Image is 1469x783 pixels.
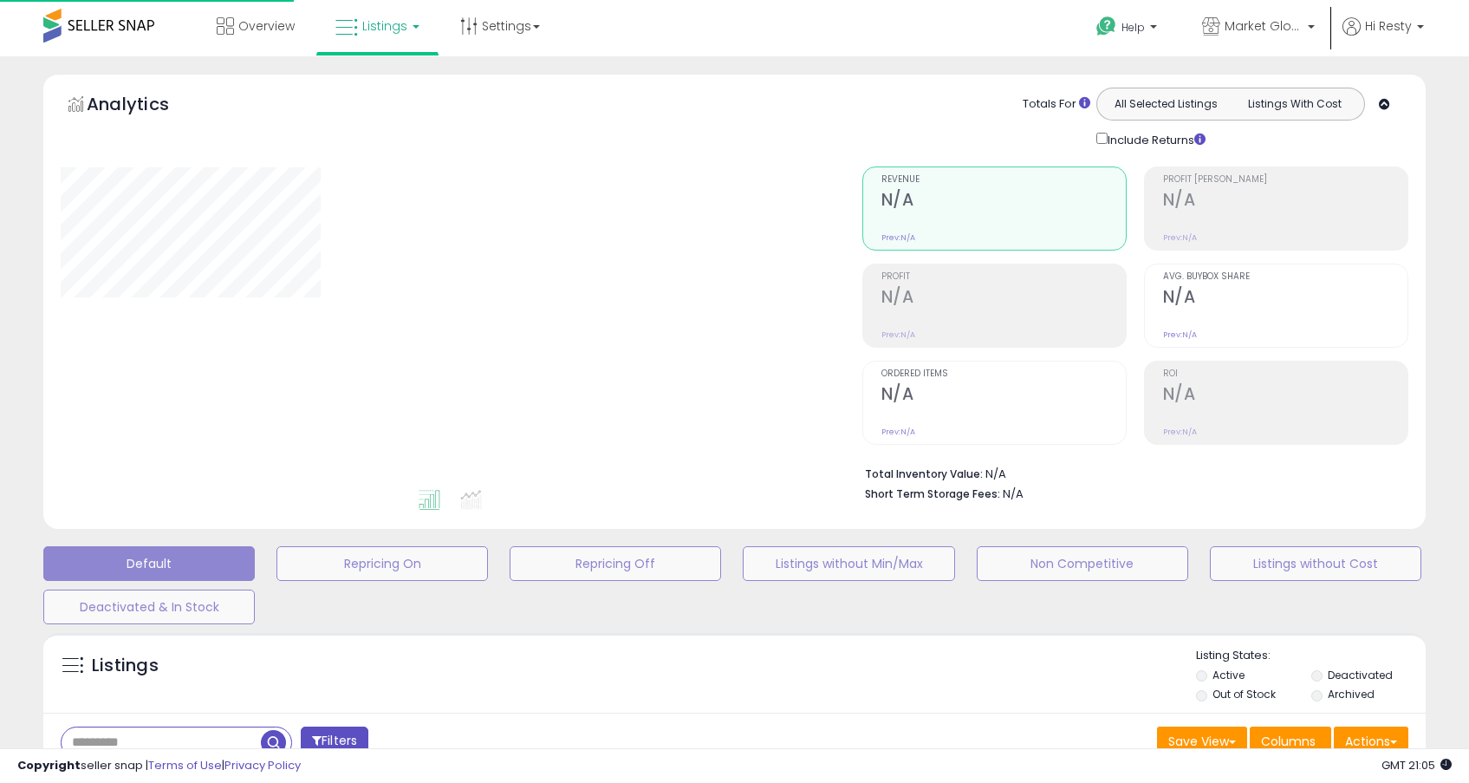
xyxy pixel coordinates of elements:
[881,272,1126,282] span: Profit
[881,369,1126,379] span: Ordered Items
[881,330,915,340] small: Prev: N/A
[1163,384,1407,408] h2: N/A
[881,232,915,243] small: Prev: N/A
[1225,17,1303,35] span: Market Global
[743,546,954,581] button: Listings without Min/Max
[1163,272,1407,282] span: Avg. Buybox Share
[1342,17,1424,56] a: Hi Resty
[1163,427,1197,437] small: Prev: N/A
[881,190,1126,213] h2: N/A
[881,384,1126,408] h2: N/A
[1003,486,1024,502] span: N/A
[17,758,301,774] div: seller snap | |
[1095,16,1117,37] i: Get Help
[276,546,488,581] button: Repricing On
[977,546,1188,581] button: Non Competitive
[1210,546,1421,581] button: Listings without Cost
[43,546,255,581] button: Default
[1102,93,1231,115] button: All Selected Listings
[1082,3,1174,56] a: Help
[1365,17,1412,35] span: Hi Resty
[1230,93,1359,115] button: Listings With Cost
[362,17,407,35] span: Listings
[881,175,1126,185] span: Revenue
[1163,369,1407,379] span: ROI
[87,92,203,121] h5: Analytics
[881,287,1126,310] h2: N/A
[510,546,721,581] button: Repricing Off
[43,590,255,624] button: Deactivated & In Stock
[881,427,915,437] small: Prev: N/A
[238,17,295,35] span: Overview
[865,486,1000,501] b: Short Term Storage Fees:
[1023,96,1090,113] div: Totals For
[1121,20,1145,35] span: Help
[1163,330,1197,340] small: Prev: N/A
[1163,175,1407,185] span: Profit [PERSON_NAME]
[865,462,1395,483] li: N/A
[865,467,983,481] b: Total Inventory Value:
[1083,129,1226,149] div: Include Returns
[1163,190,1407,213] h2: N/A
[17,757,81,773] strong: Copyright
[1163,287,1407,310] h2: N/A
[1163,232,1197,243] small: Prev: N/A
